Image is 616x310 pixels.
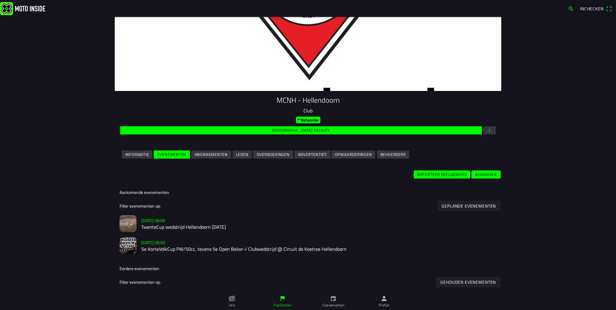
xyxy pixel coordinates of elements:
[442,204,496,208] ion-text: Geplande evenementen
[274,302,291,308] ion-label: Faciliteiten
[229,295,235,302] ion-icon: paper
[120,107,496,114] p: Club
[229,302,235,308] ion-label: Info
[120,215,136,232] img: Ba4Di6B5ITZNvhKpd2BQjjiAQmsC0dfyG0JCHNTy.jpg
[233,150,252,159] ion-button: Leden
[331,150,375,159] ion-button: Opwaarderingen
[141,224,496,230] h2: TwenteCup wedstrijd Hellendoorn [DATE]
[120,96,496,105] h1: MCNH - Hellendoorn
[379,302,390,308] ion-label: Profiel
[279,295,286,302] ion-icon: flag
[297,118,301,121] ion-icon: key
[154,150,190,159] ion-button: Evenementen
[296,117,320,123] ion-badge: Beheerder
[141,247,496,252] h2: 5e KorteVolkCup PW/50cc, tevens 5e Open Beker-/ Clubwedstrijd @ Circuit de Koetree Hellendoorn
[580,5,604,12] span: Inchecken
[330,295,337,302] ion-icon: calendar
[120,279,161,285] ion-label: Filter evenementen op:
[120,189,169,195] ion-label: Aankomende evenementen
[191,150,231,159] ion-button: Abonnementen
[381,295,387,302] ion-icon: person
[120,203,161,209] ion-label: Filter evenementen op:
[120,237,136,254] img: wnU9VZkziWAzZjs8lAG3JHcHr0adhkas7rPV26Ps.jpg
[565,3,577,14] a: search
[577,3,615,14] a: Incheckenqr scanner
[253,150,293,159] ion-button: Overboekingen
[120,265,159,272] ion-label: Eerdere evenementen
[414,171,470,179] ion-button: Exporteer deelnemers
[377,150,409,159] ion-button: Beheerders
[141,218,165,224] ion-text: [DATE] 08:00
[471,171,501,179] ion-button: Aanmaken
[122,150,152,159] ion-button: Informatie
[441,280,496,284] ion-text: Gehouden evenementen
[120,126,482,134] ion-button: [GEOGRAPHIC_DATA] facility
[294,150,330,159] ion-button: Advertenties
[322,302,345,308] ion-label: Evenementen
[141,240,165,246] ion-text: [DATE] 08:00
